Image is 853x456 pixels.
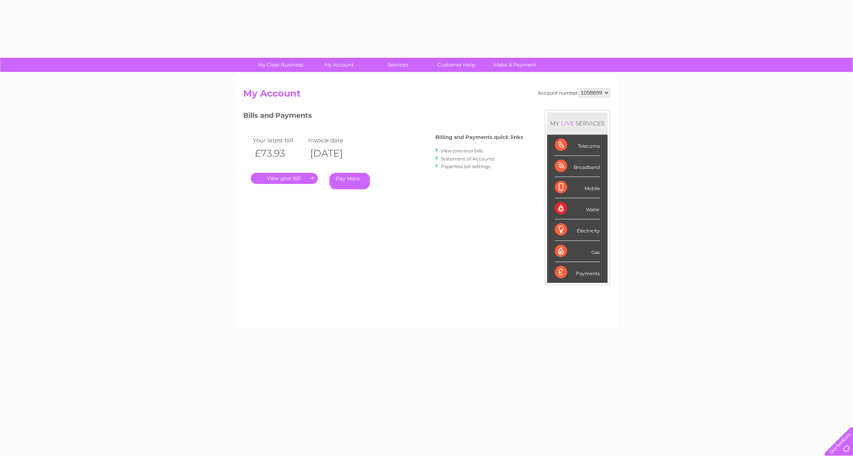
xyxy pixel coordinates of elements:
[441,156,495,162] a: Statement of Accounts
[251,173,318,184] a: .
[249,58,312,72] a: My Clear Business
[555,198,600,219] div: Water
[329,173,370,189] a: Pay Here
[555,241,600,262] div: Gas
[251,145,306,161] th: £73.93
[555,177,600,198] div: Mobile
[243,110,523,124] h3: Bills and Payments
[251,135,306,145] td: Your latest bill
[441,164,490,169] a: Paperless bill settings
[306,145,362,161] th: [DATE]
[435,134,523,140] h4: Billing and Payments quick links
[425,58,488,72] a: Customer Help
[441,148,483,154] a: View previous bills
[555,219,600,241] div: Electricity
[555,156,600,177] div: Broadband
[538,88,610,97] div: Account number
[555,262,600,283] div: Payments
[547,112,608,134] div: MY SERVICES
[307,58,371,72] a: My Account
[559,120,576,127] div: LIVE
[483,58,547,72] a: Make A Payment
[366,58,430,72] a: Services
[243,88,610,103] h2: My Account
[306,135,362,145] td: Invoice date
[555,135,600,156] div: Telecoms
